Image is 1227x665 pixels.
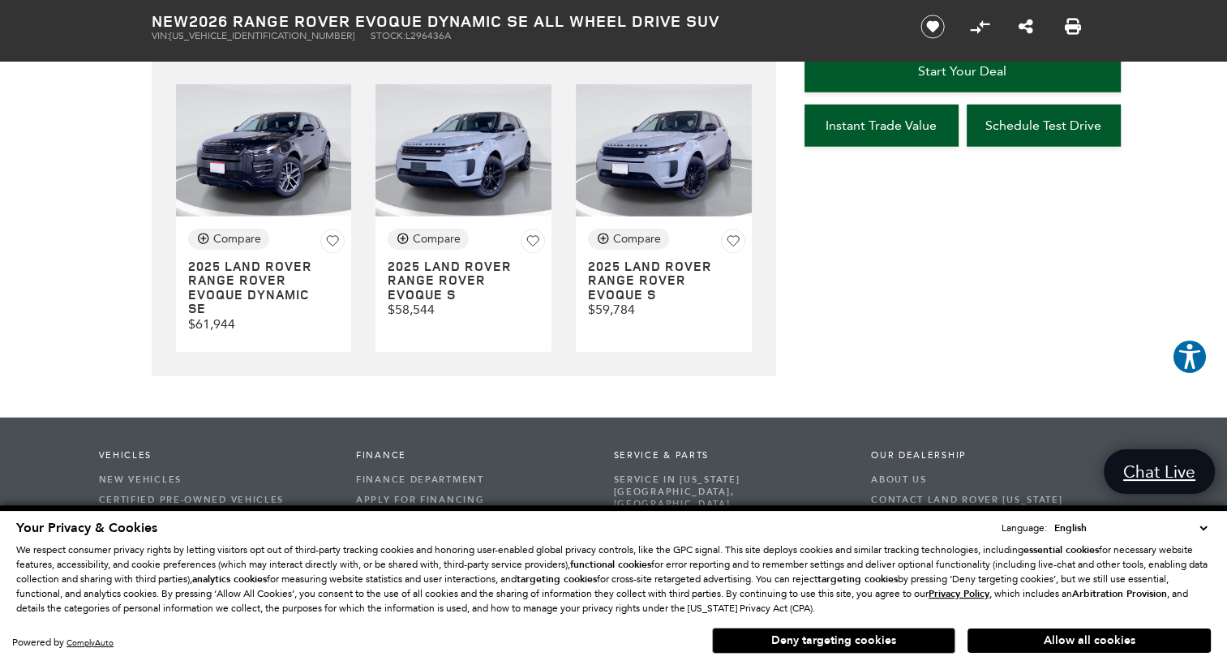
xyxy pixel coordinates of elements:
[320,229,345,257] button: Save Vehicle
[817,573,898,586] strong: targeting cookies
[712,628,955,654] button: Deny targeting cookies
[388,302,545,317] p: $58,544
[576,84,752,217] img: 2025 LAND ROVER Range Rover Evoque S
[521,229,545,257] button: Save Vehicle
[871,450,1105,461] span: Our Dealership
[826,118,937,133] span: Instant Trade Value
[12,637,114,648] div: Powered by
[804,155,1121,410] iframe: YouTube video player
[588,229,669,250] button: Compare Vehicle
[99,450,332,461] span: Vehicles
[614,470,847,514] a: Service in [US_STATE][GEOGRAPHIC_DATA], [GEOGRAPHIC_DATA]
[1019,17,1033,36] a: Share this New 2026 Range Rover Evoque Dynamic SE All Wheel Drive SUV
[213,232,261,247] div: Compare
[967,105,1121,147] a: Schedule Test Drive
[967,15,992,39] button: Compare Vehicle
[405,30,451,41] span: L296436A
[176,84,352,217] img: 2025 LAND ROVER Range Rover Evoque Dynamic SE
[517,573,597,586] strong: targeting cookies
[588,260,714,302] h3: 2025 LAND ROVER Range Rover Evoque S
[188,260,314,316] h3: 2025 LAND ROVER Range Rover Evoque Dynamic SE
[1065,17,1081,36] a: Print this New 2026 Range Rover Evoque Dynamic SE All Wheel Drive SUV
[413,232,461,247] div: Compare
[388,260,545,318] a: 2025 LAND ROVER Range Rover Evoque S $58,544
[588,260,745,318] a: 2025 LAND ROVER Range Rover Evoque S $59,784
[871,470,1105,490] a: About Us
[169,30,354,41] span: [US_VEHICLE_IDENTIFICATION_NUMBER]
[188,229,269,250] button: Compare Vehicle
[570,558,651,571] strong: functional cookies
[192,573,267,586] strong: analytics cookies
[388,260,513,302] h3: 2025 LAND ROVER Range Rover Evoque S
[804,50,1121,92] a: Start Your Deal
[388,229,469,250] button: Compare Vehicle
[614,450,847,461] span: Service & Parts
[1104,449,1215,494] a: Chat Live
[1115,461,1203,483] span: Chat Live
[967,629,1211,653] button: Allow all cookies
[721,229,745,257] button: Save Vehicle
[152,12,894,30] h1: 2026 Range Rover Evoque Dynamic SE All Wheel Drive SUV
[99,490,332,510] a: Certified Pre-Owned Vehicles
[929,587,989,600] u: Privacy Policy
[356,470,590,490] a: Finance Department
[66,637,114,648] a: ComplyAuto
[1172,339,1208,375] button: Explore your accessibility options
[804,105,959,147] a: Instant Trade Value
[1050,520,1211,536] select: Language Select
[99,470,332,490] a: New Vehicles
[613,232,661,247] div: Compare
[588,302,745,317] p: $59,784
[152,30,169,41] span: VIN:
[176,43,752,64] h2: Other Vehicles You May Like
[16,519,157,537] span: Your Privacy & Cookies
[1172,339,1208,378] aside: Accessibility Help Desk
[356,490,590,510] a: Apply for Financing
[1002,523,1047,533] div: Language:
[371,30,405,41] span: Stock:
[188,316,345,332] p: $61,944
[915,14,950,40] button: Save vehicle
[356,450,590,461] span: Finance
[16,543,1211,616] p: We respect consumer privacy rights by letting visitors opt out of third-party tracking cookies an...
[1023,543,1099,556] strong: essential cookies
[918,63,1006,79] span: Start Your Deal
[375,84,551,217] img: 2025 LAND ROVER Range Rover Evoque S
[188,260,345,332] a: 2025 LAND ROVER Range Rover Evoque Dynamic SE $61,944
[1072,587,1167,600] strong: Arbitration Provision
[985,118,1101,133] span: Schedule Test Drive
[152,10,189,32] strong: New
[871,490,1105,522] a: Contact Land Rover [US_STATE][GEOGRAPHIC_DATA]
